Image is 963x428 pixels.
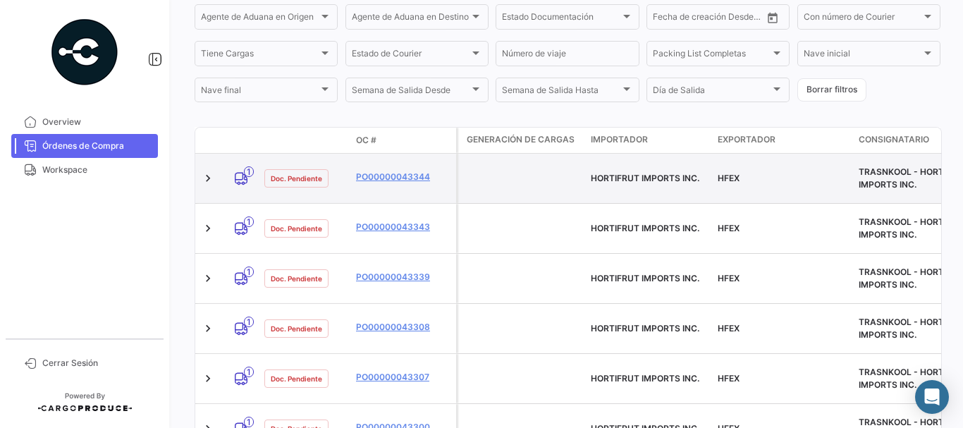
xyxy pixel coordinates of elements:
[244,166,254,177] span: 1
[467,133,575,146] span: Generación de cargas
[356,221,450,233] a: PO00000043343
[271,273,322,284] span: Doc. Pendiente
[356,171,450,183] a: PO00000043344
[502,87,620,97] span: Semana de Salida Hasta
[11,134,158,158] a: Órdenes de Compra
[585,128,712,153] datatable-header-cell: Importador
[804,51,921,61] span: Nave inicial
[271,323,322,334] span: Doc. Pendiente
[356,321,450,334] a: PO00000043308
[201,322,215,336] a: Expand/Collapse Row
[591,323,699,334] span: HORTIFRUT IMPORTS INC.
[42,116,152,128] span: Overview
[356,371,450,384] a: PO00000043307
[42,357,152,369] span: Cerrar Sesión
[244,267,254,277] span: 1
[458,128,585,153] datatable-header-cell: Generación de cargas
[591,373,699,384] span: HORTIFRUT IMPORTS INC.
[223,135,259,146] datatable-header-cell: Modo de Transporte
[688,14,740,24] input: Hasta
[352,51,470,61] span: Estado de Courier
[49,17,120,87] img: powered-by.png
[201,372,215,386] a: Expand/Collapse Row
[42,164,152,176] span: Workspace
[653,51,771,61] span: Packing List Completas
[271,173,322,184] span: Doc. Pendiente
[201,171,215,185] a: Expand/Collapse Row
[201,87,319,97] span: Nave final
[718,223,740,233] span: HFEX
[201,51,319,61] span: Tiene Cargas
[591,133,648,146] span: Importador
[591,273,699,283] span: HORTIFRUT IMPORTS INC.
[804,14,921,24] span: Con número de Courier
[718,273,740,283] span: HFEX
[718,323,740,334] span: HFEX
[244,417,254,427] span: 1
[653,87,771,97] span: Día de Salida
[42,140,152,152] span: Órdenes de Compra
[201,14,319,24] span: Agente de Aduana en Origen
[352,14,470,24] span: Agente de Aduana en Destino
[502,14,620,24] span: Estado Documentación
[201,271,215,286] a: Expand/Collapse Row
[259,135,350,146] datatable-header-cell: Estado Doc.
[591,223,699,233] span: HORTIFRUT IMPORTS INC.
[350,128,456,152] datatable-header-cell: OC #
[718,133,775,146] span: Exportador
[352,87,470,97] span: Semana de Salida Desde
[797,78,866,102] button: Borrar filtros
[244,367,254,377] span: 1
[356,134,376,147] span: OC #
[718,173,740,183] span: HFEX
[271,373,322,384] span: Doc. Pendiente
[915,380,949,414] div: Abrir Intercom Messenger
[591,173,699,183] span: HORTIFRUT IMPORTS INC.
[11,110,158,134] a: Overview
[271,223,322,234] span: Doc. Pendiente
[653,14,678,24] input: Desde
[712,128,853,153] datatable-header-cell: Exportador
[762,7,783,28] button: Open calendar
[201,221,215,236] a: Expand/Collapse Row
[11,158,158,182] a: Workspace
[859,133,929,146] span: Consignatario
[244,317,254,327] span: 1
[244,216,254,227] span: 1
[356,271,450,283] a: PO00000043339
[718,373,740,384] span: HFEX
